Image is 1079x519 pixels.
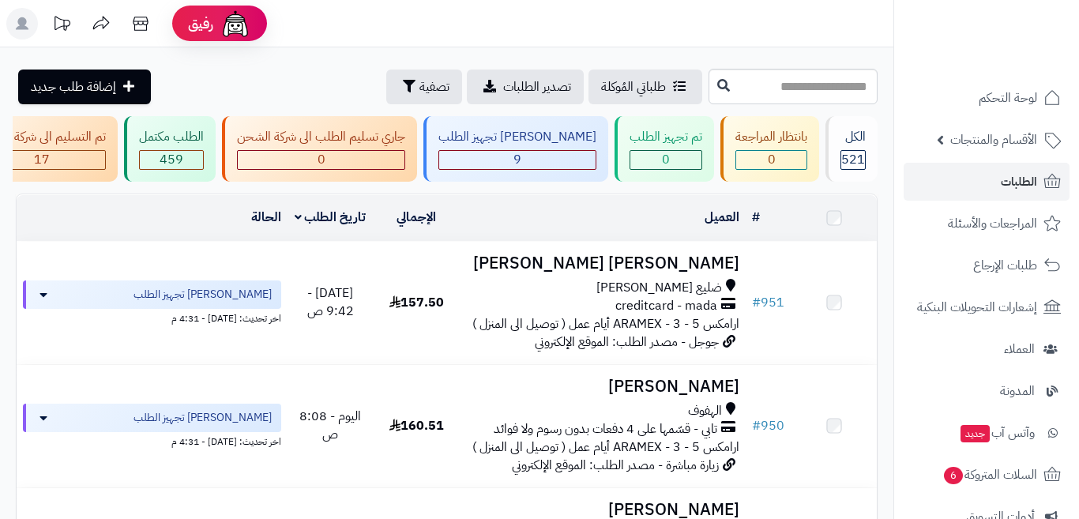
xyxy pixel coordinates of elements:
span: المراجعات والأسئلة [948,212,1037,235]
h3: [PERSON_NAME] [PERSON_NAME] [465,254,739,273]
a: إضافة طلب جديد [18,70,151,104]
a: طلبات الإرجاع [904,246,1070,284]
h3: [PERSON_NAME] [465,378,739,396]
span: ارامكس ARAMEX - 3 - 5 أيام عمل ( توصيل الى المنزل ) [472,314,739,333]
a: السلات المتروكة6 [904,456,1070,494]
a: تصدير الطلبات [467,70,584,104]
a: تم تجهيز الطلب 0 [611,116,717,182]
a: الطلب مكتمل 459 [121,116,219,182]
span: ارامكس ARAMEX - 3 - 5 أيام عمل ( توصيل الى المنزل ) [472,438,739,457]
span: 0 [318,150,325,169]
span: 157.50 [389,293,444,312]
span: 9 [513,150,521,169]
a: المدونة [904,372,1070,410]
a: # [752,208,760,227]
span: اليوم - 8:08 ص [299,407,361,444]
span: الطلبات [1001,171,1037,193]
h3: [PERSON_NAME] [465,501,739,519]
div: اخر تحديث: [DATE] - 4:31 م [23,309,281,325]
div: اخر تحديث: [DATE] - 4:31 م [23,432,281,449]
span: 0 [662,150,670,169]
a: لوحة التحكم [904,79,1070,117]
div: 9 [439,151,596,169]
a: #951 [752,293,784,312]
a: الكل521 [822,116,881,182]
div: بانتظار المراجعة [735,128,807,146]
span: # [752,293,761,312]
span: المدونة [1000,380,1035,402]
span: رفيق [188,14,213,33]
div: 459 [140,151,203,169]
a: [PERSON_NAME] تجهيز الطلب 9 [420,116,611,182]
a: تحديثات المنصة [42,8,81,43]
a: العميل [705,208,739,227]
div: الطلب مكتمل [139,128,204,146]
div: [PERSON_NAME] تجهيز الطلب [438,128,596,146]
span: زيارة مباشرة - مصدر الطلب: الموقع الإلكتروني [512,456,719,475]
span: جوجل - مصدر الطلب: الموقع الإلكتروني [535,333,719,352]
div: 0 [630,151,701,169]
span: 6 [944,467,963,484]
span: إضافة طلب جديد [31,77,116,96]
a: المراجعات والأسئلة [904,205,1070,243]
div: تم تجهيز الطلب [630,128,702,146]
span: [PERSON_NAME] تجهيز الطلب [133,410,272,426]
div: جاري تسليم الطلب الى شركة الشحن [237,128,405,146]
span: العملاء [1004,338,1035,360]
a: بانتظار المراجعة 0 [717,116,822,182]
a: وآتس آبجديد [904,414,1070,452]
a: طلباتي المُوكلة [588,70,702,104]
span: الهفوف [688,402,722,420]
span: طلبات الإرجاع [973,254,1037,276]
a: الطلبات [904,163,1070,201]
span: 0 [768,150,776,169]
span: [PERSON_NAME] تجهيز الطلب [133,287,272,303]
a: الإجمالي [397,208,436,227]
a: تاريخ الطلب [295,208,367,227]
a: الحالة [251,208,281,227]
span: تابي - قسّمها على 4 دفعات بدون رسوم ولا فوائد [494,420,717,438]
span: السلات المتروكة [942,464,1037,486]
span: 521 [841,150,865,169]
span: إشعارات التحويلات البنكية [917,296,1037,318]
div: الكل [840,128,866,146]
span: 160.51 [389,416,444,435]
span: 17 [34,150,50,169]
span: 459 [160,150,183,169]
div: 0 [238,151,404,169]
span: creditcard - mada [615,297,717,315]
span: طلباتي المُوكلة [601,77,666,96]
span: ضليع [PERSON_NAME] [596,279,722,297]
span: جديد [961,425,990,442]
a: جاري تسليم الطلب الى شركة الشحن 0 [219,116,420,182]
span: تصفية [419,77,449,96]
a: #950 [752,416,784,435]
span: لوحة التحكم [979,87,1037,109]
button: تصفية [386,70,462,104]
span: تصدير الطلبات [503,77,571,96]
a: إشعارات التحويلات البنكية [904,288,1070,326]
span: وآتس آب [959,422,1035,444]
span: # [752,416,761,435]
img: ai-face.png [220,8,251,39]
span: الأقسام والمنتجات [950,129,1037,151]
div: 0 [736,151,806,169]
span: [DATE] - 9:42 ص [307,284,354,321]
a: العملاء [904,330,1070,368]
